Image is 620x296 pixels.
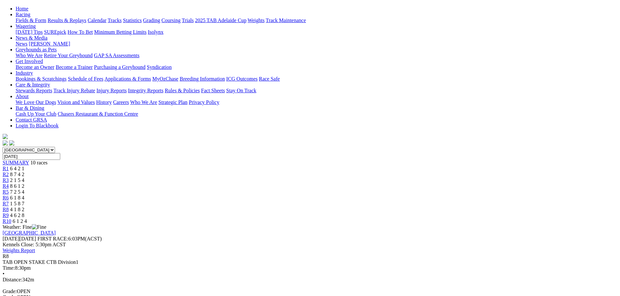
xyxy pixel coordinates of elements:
[226,88,256,93] a: Stay On Track
[3,166,9,171] a: R1
[108,18,122,23] a: Tracks
[3,253,9,259] span: R8
[128,88,163,93] a: Integrity Reports
[3,140,8,146] img: facebook.svg
[16,53,43,58] a: Who We Are
[130,99,157,105] a: Who We Are
[16,88,617,94] div: Care & Integrity
[44,29,66,35] a: SUREpick
[96,88,127,93] a: Injury Reports
[3,177,9,183] a: R3
[16,47,57,52] a: Greyhounds as Pets
[3,236,36,241] span: [DATE]
[16,99,56,105] a: We Love Our Dogs
[3,153,60,160] input: Select date
[37,236,102,241] span: 6:03PM(ACST)
[68,76,103,82] a: Schedule of Fees
[16,29,617,35] div: Wagering
[3,201,9,206] a: R7
[16,64,54,70] a: Become an Owner
[94,64,145,70] a: Purchasing a Greyhound
[3,207,9,212] a: R8
[3,265,617,271] div: 8:30pm
[9,140,14,146] img: twitter.svg
[16,123,59,128] a: Login To Blackbook
[3,224,46,230] span: Weather: Fine
[88,18,106,23] a: Calendar
[266,18,306,23] a: Track Maintenance
[16,105,44,111] a: Bar & Dining
[147,64,172,70] a: Syndication
[3,218,11,224] a: R10
[195,18,246,23] a: 2025 TAB Adelaide Cup
[16,29,43,35] a: [DATE] Tips
[16,76,66,82] a: Bookings & Scratchings
[48,18,86,23] a: Results & Replays
[16,12,30,17] a: Racing
[32,224,46,230] img: Fine
[3,160,29,165] a: SUMMARY
[3,172,9,177] span: R2
[259,76,280,82] a: Race Safe
[56,64,93,70] a: Become a Trainer
[37,236,68,241] span: FIRST RACE:
[30,160,48,165] span: 10 races
[10,183,24,189] span: 8 6 1 2
[3,189,9,195] a: R5
[16,35,48,41] a: News & Media
[3,259,617,265] div: TAB OPEN STAKE CTB Division1
[16,82,50,87] a: Care & Integrity
[16,111,56,117] a: Cash Up Your Club
[16,23,36,29] a: Wagering
[161,18,181,23] a: Coursing
[57,99,95,105] a: Vision and Values
[152,76,178,82] a: MyOzChase
[16,99,617,105] div: About
[16,18,617,23] div: Racing
[201,88,225,93] a: Fact Sheets
[3,265,15,271] span: Time:
[3,277,22,282] span: Distance:
[189,99,219,105] a: Privacy Policy
[10,172,24,177] span: 8 7 4 2
[3,195,9,200] a: R6
[16,41,27,46] a: News
[10,166,24,171] span: 6 4 2 1
[96,99,112,105] a: History
[158,99,187,105] a: Strategic Plan
[58,111,138,117] a: Chasers Restaurant & Function Centre
[3,248,35,253] a: Weights Report
[16,53,617,58] div: Greyhounds as Pets
[16,70,33,76] a: Industry
[148,29,163,35] a: Isolynx
[16,64,617,70] div: Get Involved
[68,29,93,35] a: How To Bet
[248,18,265,23] a: Weights
[16,94,29,99] a: About
[10,207,24,212] span: 4 1 8 2
[3,212,9,218] a: R9
[182,18,194,23] a: Trials
[3,183,9,189] span: R4
[16,41,617,47] div: News & Media
[16,111,617,117] div: Bar & Dining
[143,18,160,23] a: Grading
[10,201,24,206] span: 1 5 8 7
[3,277,617,283] div: 342m
[3,230,56,236] a: [GEOGRAPHIC_DATA]
[104,76,151,82] a: Applications & Forms
[13,218,27,224] span: 6 1 2 4
[94,29,146,35] a: Minimum Betting Limits
[29,41,70,46] a: [PERSON_NAME]
[53,88,95,93] a: Track Injury Rebate
[10,195,24,200] span: 6 1 8 4
[94,53,140,58] a: GAP SA Assessments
